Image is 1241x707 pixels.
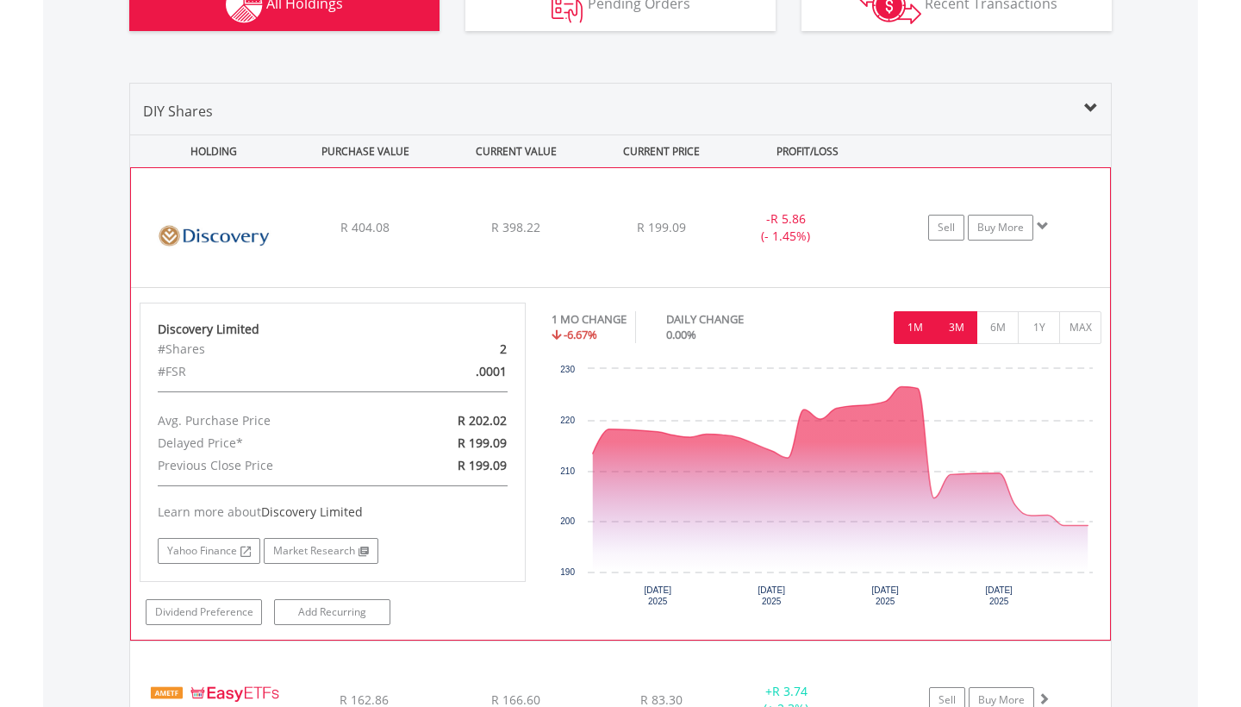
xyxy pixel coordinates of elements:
span: 0.00% [666,327,696,342]
span: R 3.74 [772,683,808,699]
text: 220 [560,416,575,425]
span: DIY Shares [143,102,213,121]
img: EQU.ZA.DSY.png [140,190,288,283]
span: R 398.22 [491,219,540,235]
div: 2 [395,338,520,360]
text: 200 [560,516,575,526]
a: Market Research [264,538,378,564]
div: PURCHASE VALUE [291,135,439,167]
span: R 199.09 [458,457,507,473]
div: - (- 1.45%) [721,210,851,245]
div: Avg. Purchase Price [145,410,395,432]
text: [DATE] 2025 [758,585,785,606]
div: Chart. Highcharts interactive chart. [552,360,1102,619]
button: MAX [1059,311,1101,344]
span: -6.67% [564,327,597,342]
text: [DATE] 2025 [871,585,899,606]
a: Dividend Preference [146,599,262,625]
div: Learn more about [158,504,508,521]
div: CURRENT PRICE [593,135,730,167]
button: 1M [894,311,936,344]
div: #Shares [145,338,395,360]
div: 1 MO CHANGE [552,311,627,328]
text: 230 [560,365,575,374]
div: HOLDING [131,135,288,167]
button: 6M [976,311,1019,344]
span: R 5.86 [770,210,806,227]
div: CURRENT VALUE [442,135,589,167]
div: Previous Close Price [145,454,395,477]
a: Yahoo Finance [158,538,260,564]
text: 190 [560,567,575,577]
span: R 199.09 [637,219,686,235]
a: Buy More [968,215,1033,241]
text: [DATE] 2025 [985,585,1013,606]
svg: Interactive chart [552,360,1101,619]
span: R 199.09 [458,435,507,451]
div: .0001 [395,360,520,383]
a: Sell [928,215,964,241]
span: R 404.08 [340,219,390,235]
span: Discovery Limited [261,504,363,520]
span: R 202.02 [458,412,507,429]
button: 1Y [1018,311,1060,344]
text: 210 [560,466,575,476]
div: #FSR [145,360,395,383]
div: Discovery Limited [158,321,508,338]
a: Add Recurring [274,599,390,625]
text: [DATE] 2025 [644,585,671,606]
button: 3M [935,311,977,344]
div: DAILY CHANGE [666,311,804,328]
div: PROFIT/LOSS [733,135,881,167]
div: Delayed Price* [145,432,395,454]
